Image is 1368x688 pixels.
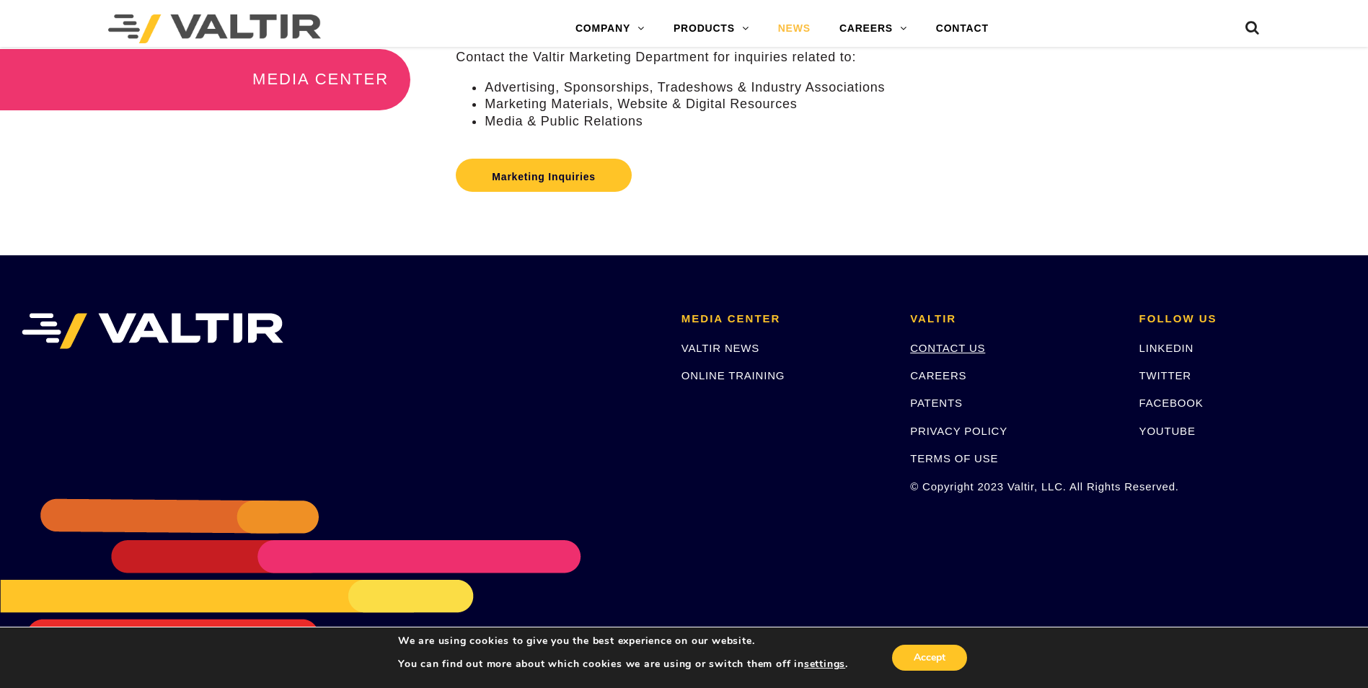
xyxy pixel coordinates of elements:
a: TWITTER [1139,369,1191,382]
a: PRODUCTS [659,14,764,43]
p: We are using cookies to give you the best experience on our website. [398,635,848,648]
a: TERMS OF USE [910,452,998,464]
li: Advertising, Sponsorships, Tradeshows & Industry Associations [485,79,1368,96]
a: CAREERS [825,14,922,43]
h2: VALTIR [910,313,1117,325]
li: Media & Public Relations [485,113,1368,130]
a: NEWS [764,14,825,43]
p: Contact the Valtir Marketing Department for inquiries related to: [456,49,1368,66]
p: You can find out more about which cookies we are using or switch them off in . [398,658,848,671]
img: VALTIR [22,313,283,349]
a: LINKEDIN [1139,342,1194,354]
a: PRIVACY POLICY [910,425,1007,437]
p: © Copyright 2023 Valtir, LLC. All Rights Reserved. [910,478,1117,495]
a: FACEBOOK [1139,397,1204,409]
a: CAREERS [910,369,966,382]
a: VALTIR NEWS [681,342,759,354]
h2: MEDIA CENTER [681,313,888,325]
a: CONTACT [922,14,1003,43]
a: PATENTS [910,397,963,409]
a: ONLINE TRAINING [681,369,785,382]
h2: FOLLOW US [1139,313,1346,325]
a: CONTACT US [910,342,985,354]
a: COMPANY [561,14,659,43]
button: settings [804,658,845,671]
img: Valtir [108,14,321,43]
button: Accept [892,645,967,671]
a: Marketing Inquiries [456,159,632,192]
li: Marketing Materials, Website & Digital Resources [485,96,1368,113]
a: YOUTUBE [1139,425,1196,437]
